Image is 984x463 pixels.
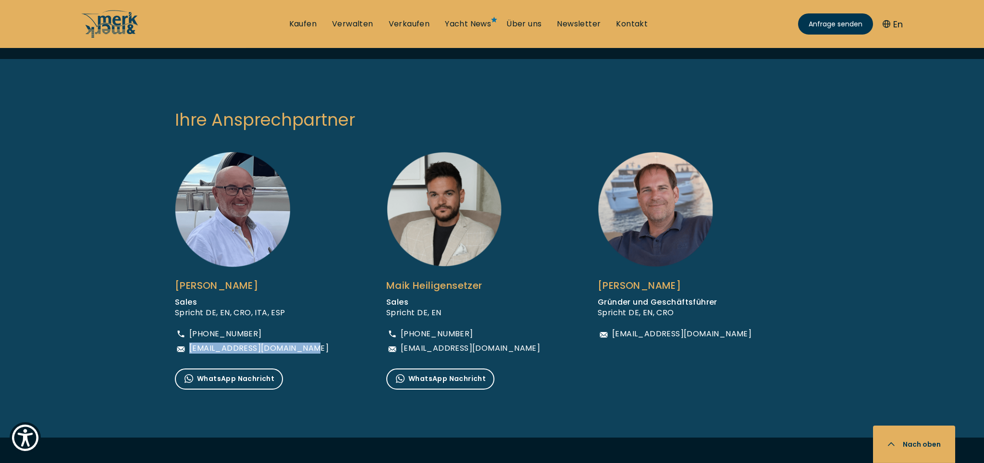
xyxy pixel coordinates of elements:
a: Kaufen [289,19,317,29]
span: WhatsApp Nachricht [392,373,486,385]
div: Sales [175,297,329,308]
span: [EMAIL_ADDRESS][DOMAIN_NAME] [189,344,329,352]
a: Anfrage senden [798,13,873,35]
div: [PERSON_NAME] [598,277,751,294]
span: [PHONE_NUMBER] [189,330,262,338]
img: Mario Martinović [175,152,290,267]
a: Über uns [506,19,541,29]
button: Nach oben [873,426,955,463]
span: [EMAIL_ADDRESS][DOMAIN_NAME] [612,330,751,338]
img: Julian Merk [598,152,713,267]
span: DE, EN [417,307,441,318]
div: Spricht [598,308,751,318]
span: [EMAIL_ADDRESS][DOMAIN_NAME] [401,344,540,352]
span: DE, EN, CRO, ITA, ESP [206,307,285,318]
div: [PERSON_NAME] [175,277,329,294]
button: En [883,18,903,31]
a: WhatsApp Nachricht [175,368,283,390]
div: Maik Heiligensetzer [386,277,540,294]
div: Spricht [386,308,540,318]
a: Newsletter [557,19,601,29]
a: Kontakt [616,19,648,29]
h3: Ihre Ansprechpartner [165,88,819,152]
div: Gründer und Geschäftsführer [598,297,751,308]
span: WhatsApp Nachricht [181,373,274,385]
a: Verwalten [332,19,373,29]
span: [PHONE_NUMBER] [401,330,473,338]
a: Verkaufen [389,19,430,29]
a: WhatsApp Nachricht [386,368,494,390]
div: Sales [386,297,540,308]
span: DE, EN, CRO [628,307,674,318]
span: Anfrage senden [809,19,862,29]
button: Show Accessibility Preferences [10,422,41,453]
div: Spricht [175,308,329,318]
img: Maik Heiligensetzer [386,152,502,267]
a: Yacht News [445,19,491,29]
